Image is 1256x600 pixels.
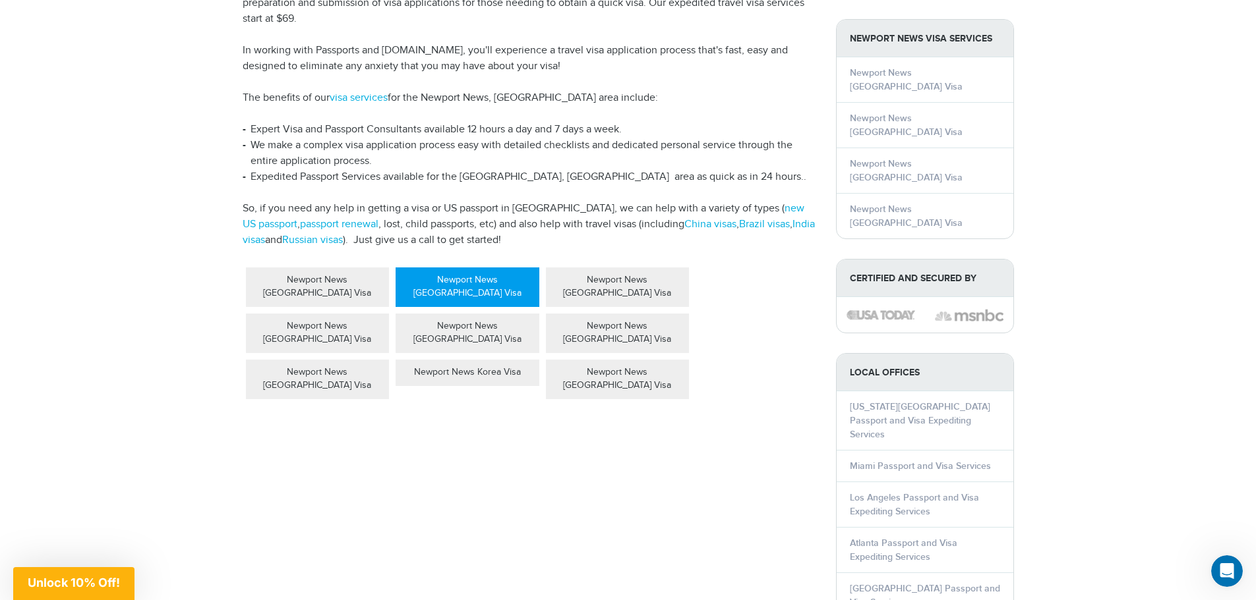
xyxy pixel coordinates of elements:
[243,202,804,231] a: new US passport
[837,20,1013,57] strong: Newport News Visa Services
[837,259,1013,297] strong: Certified and Secured by
[243,43,816,74] p: In working with Passports and [DOMAIN_NAME], you'll experience a travel visa application process ...
[837,354,1013,391] strong: LOCAL OFFICES
[850,492,979,517] a: Los Angeles Passport and Visa Expediting Services
[850,537,957,562] a: Atlanta Passport and Visa Expediting Services
[243,201,816,248] p: So, if you need any help in getting a visa or US passport in [GEOGRAPHIC_DATA], we can help with ...
[28,576,120,589] span: Unlock 10% Off!
[850,204,963,229] a: Newport News [GEOGRAPHIC_DATA] Visa
[850,460,991,472] a: Miami Passport and Visa Services
[850,401,990,440] a: [US_STATE][GEOGRAPHIC_DATA] Passport and Visa Expediting Services
[847,310,915,319] img: image description
[243,218,815,246] a: India visas
[246,267,390,307] div: Newport News [GEOGRAPHIC_DATA] Visa
[396,314,539,353] div: Newport News [GEOGRAPHIC_DATA] Visa
[13,567,135,600] div: Unlock 10% Off!
[243,138,816,169] li: We make a complex visa application process easy with detailed checklists and dedicated personal s...
[546,360,690,399] div: Newport News [GEOGRAPHIC_DATA] Visa
[935,308,1003,323] img: image description
[282,234,343,246] a: Russian visas
[684,218,736,231] a: China visas
[243,122,816,138] li: Expert Visa and Passport Consultants available 12 hours a day and 7 days a week.
[243,169,816,185] li: Expedited Passport Services available for the [GEOGRAPHIC_DATA], [GEOGRAPHIC_DATA] area as quick ...
[850,158,963,183] a: Newport News [GEOGRAPHIC_DATA] Visa
[739,218,790,231] a: Brazil visas
[546,314,690,353] div: Newport News [GEOGRAPHIC_DATA] Visa
[300,218,378,231] a: passport renewal
[330,92,388,104] a: visa services
[850,67,963,92] a: Newport News [GEOGRAPHIC_DATA] Visa
[546,267,690,307] div: Newport News [GEOGRAPHIC_DATA] Visa
[396,360,539,386] div: Newport News Korea Visa
[850,113,963,138] a: Newport News [GEOGRAPHIC_DATA] Visa
[243,90,816,106] p: The benefits of our for the Newport News, [GEOGRAPHIC_DATA] area include:
[396,267,539,307] div: Newport News [GEOGRAPHIC_DATA] Visa
[1211,555,1243,587] iframe: Intercom live chat
[246,360,390,399] div: Newport News [GEOGRAPHIC_DATA] Visa
[246,314,390,353] div: Newport News [GEOGRAPHIC_DATA] Visa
